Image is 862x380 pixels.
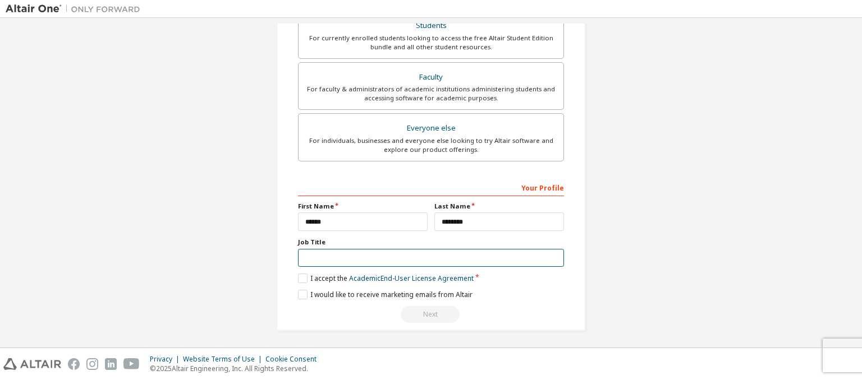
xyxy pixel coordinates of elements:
img: linkedin.svg [105,358,117,370]
img: instagram.svg [86,358,98,370]
img: youtube.svg [123,358,140,370]
img: altair_logo.svg [3,358,61,370]
div: Faculty [305,69,557,85]
a: Academic End-User License Agreement [349,274,474,283]
div: Cookie Consent [265,355,323,364]
div: For faculty & administrators of academic institutions administering students and accessing softwa... [305,85,557,103]
div: Students [305,18,557,34]
div: For individuals, businesses and everyone else looking to try Altair software and explore our prod... [305,136,557,154]
label: I would like to receive marketing emails from Altair [298,290,473,299]
label: Job Title [298,238,564,247]
div: Everyone else [305,121,557,136]
div: Read and acccept EULA to continue [298,306,564,323]
p: © 2025 Altair Engineering, Inc. All Rights Reserved. [150,364,323,373]
img: Altair One [6,3,146,15]
div: Website Terms of Use [183,355,265,364]
label: First Name [298,202,428,211]
div: Privacy [150,355,183,364]
div: For currently enrolled students looking to access the free Altair Student Edition bundle and all ... [305,34,557,52]
label: Last Name [434,202,564,211]
img: facebook.svg [68,358,80,370]
label: I accept the [298,274,474,283]
div: Your Profile [298,178,564,196]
